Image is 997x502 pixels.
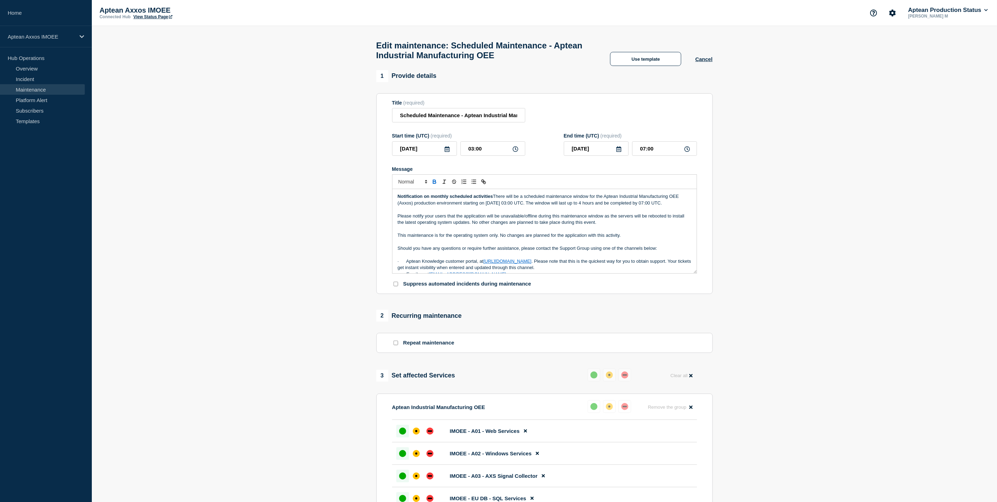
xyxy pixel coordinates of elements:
[632,141,697,156] input: HH:MM
[376,370,388,382] span: 3
[450,450,532,456] span: IMOEE - A02 - Windows Services
[134,14,172,19] a: View Status Page
[403,100,425,106] span: (required)
[588,369,600,381] button: up
[394,341,398,345] input: Repeat maintenance
[398,258,691,271] p: · Aptean Knowledge customer portal, at . Please note that this is the quickest way for you to obt...
[398,271,691,277] p: · Email us at
[392,404,485,410] p: Aptean Industrial Manufacturing OEE
[398,245,691,252] p: Should you have any questions or require further assistance, please contact the Support Group usi...
[450,495,526,501] span: IMOEE - EU DB - SQL Services
[606,403,613,410] div: affected
[439,178,449,186] button: Toggle italic text
[392,108,525,122] input: Title
[430,178,439,186] button: Toggle bold text
[695,56,712,62] button: Cancel
[399,450,406,457] div: up
[392,133,525,139] div: Start time (UTC)
[588,400,600,413] button: up
[392,100,525,106] div: Title
[564,141,629,156] input: YYYY-MM-DD
[619,369,631,381] button: down
[429,272,506,277] a: [EMAIL_ADDRESS][DOMAIN_NAME]
[590,372,597,379] div: up
[413,428,420,435] div: affected
[376,70,388,82] span: 1
[398,193,691,206] p: There will be a scheduled maintenance window for the Aptean Industrial Manufacturing OEE (Axxos) ...
[621,403,628,410] div: down
[603,369,616,381] button: affected
[469,178,479,186] button: Toggle bulleted list
[610,52,681,66] button: Use template
[8,34,75,40] p: Aptean Axxos IMOEE
[606,372,613,379] div: affected
[398,194,493,199] strong: Notification on monthly scheduled activities
[450,428,520,434] span: IMOEE - A01 - Web Services
[376,370,455,382] div: Set affected Services
[392,166,697,172] div: Message
[392,189,697,273] div: Message
[426,450,433,457] div: down
[392,141,457,156] input: YYYY-MM-DD
[403,340,455,346] p: Repeat maintenance
[399,495,406,502] div: up
[907,14,980,19] p: [PERSON_NAME] M
[376,310,388,322] span: 2
[413,495,420,502] div: affected
[398,213,691,226] p: Please notify your users that the application will be unavailable/offline during this maintenance...
[621,372,628,379] div: down
[399,473,406,480] div: up
[394,282,398,286] input: Suppress automated incidents during maintenance
[426,473,433,480] div: down
[431,133,452,139] span: (required)
[644,400,697,414] button: Remove the group
[376,41,596,60] h1: Edit maintenance: Scheduled Maintenance - Aptean Industrial Manufacturing OEE
[648,404,687,410] span: Remove the group
[426,428,433,435] div: down
[479,178,489,186] button: Toggle link
[603,400,616,413] button: affected
[564,133,697,139] div: End time (UTC)
[403,281,531,287] p: Suppress automated incidents during maintenance
[399,428,406,435] div: up
[866,6,881,20] button: Support
[398,232,691,239] p: This maintenance is for the operating system only. No changes are planned for the application wit...
[907,7,989,14] button: Aptean Production Status
[395,178,430,186] span: Font size
[413,473,420,480] div: affected
[100,6,240,14] p: Aptean Axxos IMOEE
[376,70,437,82] div: Provide details
[100,14,131,19] p: Connected Hub
[590,403,597,410] div: up
[450,473,538,479] span: IMOEE - A03 - AXS Signal Collector
[600,133,622,139] span: (required)
[413,450,420,457] div: affected
[449,178,459,186] button: Toggle strikethrough text
[666,369,697,382] button: Clear all
[885,6,900,20] button: Account settings
[460,141,525,156] input: HH:MM
[426,495,433,502] div: down
[376,310,462,322] div: Recurring maintenance
[619,400,631,413] button: down
[483,259,531,264] a: [URL][DOMAIN_NAME]
[459,178,469,186] button: Toggle ordered list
